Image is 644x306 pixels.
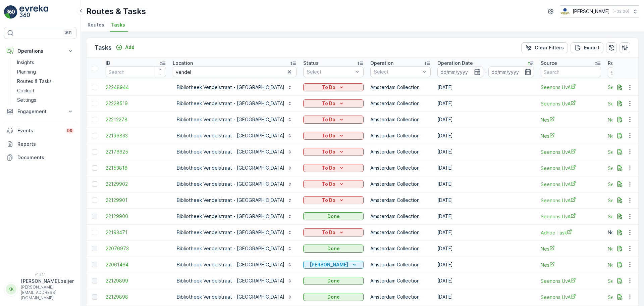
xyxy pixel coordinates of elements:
[14,95,76,105] a: Settings
[434,160,537,176] td: [DATE]
[322,100,335,107] p: To Do
[17,69,36,75] p: Planning
[541,84,601,91] a: Seenons UvA
[327,277,340,284] p: Done
[434,224,537,241] td: [DATE]
[560,5,639,17] button: [PERSON_NAME](+02:00)
[303,180,364,188] button: To Do
[106,181,166,187] span: 22129902
[106,294,166,300] a: 22129898
[106,148,166,155] span: 22176625
[541,229,601,236] span: Adhoc Task
[370,197,431,204] p: Amsterdam Collection
[370,245,431,252] p: Amsterdam Collection
[541,294,601,301] a: Seenons UvA
[14,58,76,67] a: Insights
[173,243,297,254] button: Bibliotheek Vendelstraat - [GEOGRAPHIC_DATA]
[437,60,473,67] p: Operation Date
[106,245,166,252] span: 22076973
[303,132,364,140] button: To Do
[303,196,364,204] button: To Do
[4,137,76,151] a: Reports
[370,116,431,123] p: Amsterdam Collection
[173,163,297,173] button: Bibliotheek Vendelstraat - [GEOGRAPHIC_DATA]
[92,101,97,106] div: Toggle Row Selected
[92,165,97,171] div: Toggle Row Selected
[370,60,393,67] p: Operation
[177,229,284,236] p: Bibliotheek Vendelstraat - [GEOGRAPHIC_DATA]
[370,277,431,284] p: Amsterdam Collection
[4,44,76,58] button: Operations
[370,294,431,300] p: Amsterdam Collection
[434,192,537,208] td: [DATE]
[92,149,97,155] div: Toggle Row Selected
[327,294,340,300] p: Done
[173,130,297,141] button: Bibliotheek Vendelstraat - [GEOGRAPHIC_DATA]
[541,100,601,107] span: Seenons UvA
[65,30,72,36] p: ⌘B
[173,275,297,286] button: Bibliotheek Vendelstraat - [GEOGRAPHIC_DATA]
[92,198,97,203] div: Toggle Row Selected
[106,229,166,236] span: 22193471
[434,273,537,289] td: [DATE]
[370,148,431,155] p: Amsterdam Collection
[485,68,487,76] p: -
[541,197,601,204] span: Seenons UvA
[4,151,76,164] a: Documents
[17,141,74,147] p: Reports
[106,132,166,139] a: 22196833
[106,116,166,123] span: 22212278
[437,67,483,77] input: dd/mm/yyyy
[92,133,97,138] div: Toggle Row Selected
[541,277,601,285] a: Seenons UvA
[370,261,431,268] p: Amsterdam Collection
[434,112,537,128] td: [DATE]
[177,132,284,139] p: Bibliotheek Vendelstraat - [GEOGRAPHIC_DATA]
[434,289,537,305] td: [DATE]
[584,44,599,51] p: Export
[541,132,601,139] span: Nes
[106,277,166,284] span: 22129899
[21,278,74,285] p: [PERSON_NAME].beijer
[177,84,284,91] p: Bibliotheek Vendelstraat - [GEOGRAPHIC_DATA]
[14,77,76,86] a: Routes & Tasks
[541,165,601,172] span: Seenons UvA
[434,128,537,144] td: [DATE]
[6,284,16,295] div: KK
[17,97,36,103] p: Settings
[541,245,601,252] a: Nes
[19,5,48,19] img: logo_light-DOdMpM7g.png
[573,8,610,15] p: [PERSON_NAME]
[95,43,112,52] p: Tasks
[535,44,564,51] p: Clear Filters
[177,277,284,284] p: Bibliotheek Vendelstraat - [GEOGRAPHIC_DATA]
[86,6,146,17] p: Routes & Tasks
[370,132,431,139] p: Amsterdam Collection
[541,116,601,123] span: Nes
[434,176,537,192] td: [DATE]
[370,84,431,91] p: Amsterdam Collection
[322,132,335,139] p: To Do
[303,164,364,172] button: To Do
[17,59,34,66] p: Insights
[17,154,74,161] p: Documents
[612,9,629,14] p: ( +02:00 )
[4,272,76,276] span: v 1.51.1
[173,114,297,125] button: Bibliotheek Vendelstraat - [GEOGRAPHIC_DATA]
[177,116,284,123] p: Bibliotheek Vendelstraat - [GEOGRAPHIC_DATA]
[92,117,97,122] div: Toggle Row Selected
[177,213,284,220] p: Bibliotheek Vendelstraat - [GEOGRAPHIC_DATA]
[92,294,97,300] div: Toggle Row Selected
[173,179,297,189] button: Bibliotheek Vendelstraat - [GEOGRAPHIC_DATA]
[177,165,284,171] p: Bibliotheek Vendelstraat - [GEOGRAPHIC_DATA]
[17,48,63,54] p: Operations
[370,229,431,236] p: Amsterdam Collection
[541,148,601,156] a: Seenons UvA
[434,79,537,95] td: [DATE]
[434,95,537,112] td: [DATE]
[106,165,166,171] span: 22153816
[106,213,166,220] span: 22129900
